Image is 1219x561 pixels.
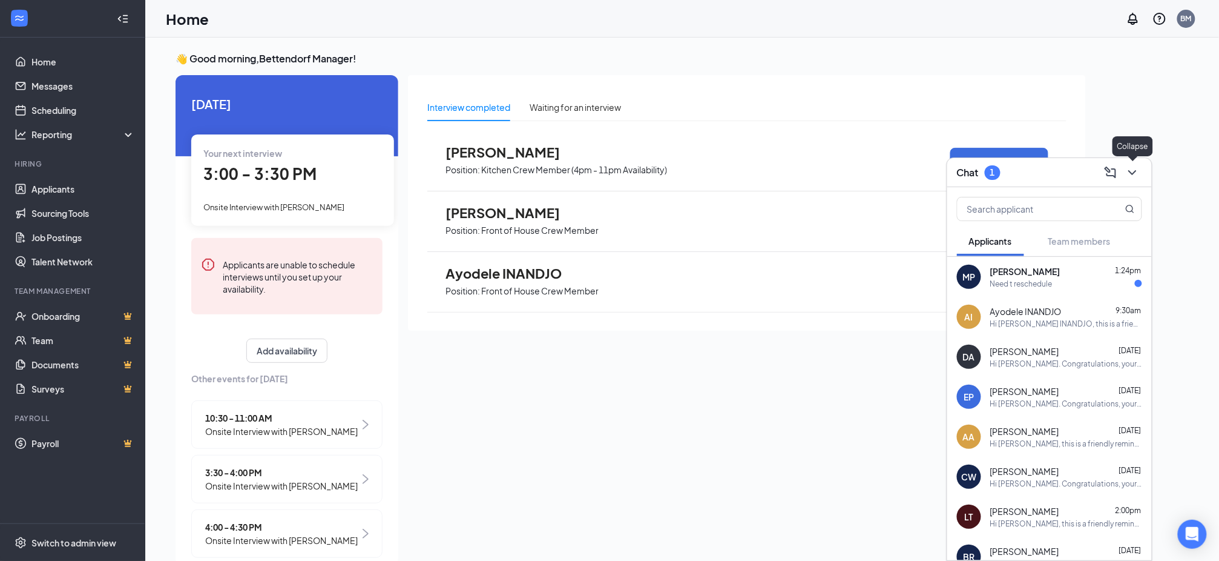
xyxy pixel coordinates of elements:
[1119,346,1142,355] span: [DATE]
[203,202,344,212] span: Onsite Interview with [PERSON_NAME]
[31,537,116,549] div: Switch to admin view
[990,279,1053,289] div: Need t reschedule
[990,465,1059,477] span: [PERSON_NAME]
[31,201,135,225] a: Sourcing Tools
[481,164,667,176] p: Kitchen Crew Member (4pm - 11pm Availability)
[1116,306,1142,315] span: 9:30am
[481,225,599,236] p: Front of House Crew Member
[965,511,973,523] div: LT
[990,505,1059,517] span: [PERSON_NAME]
[31,50,135,74] a: Home
[205,411,358,425] span: 10:30 - 11:00 AM
[1125,204,1135,214] svg: MagnifyingGlass
[31,225,135,250] a: Job Postings
[990,345,1059,357] span: [PERSON_NAME]
[31,431,135,456] a: PayrollCrown
[990,519,1142,529] div: Hi [PERSON_NAME], this is a friendly reminder. Your meeting with [PERSON_NAME] for Front of House...
[1152,12,1167,26] svg: QuestionInfo
[191,95,383,113] span: [DATE]
[1119,466,1142,475] span: [DATE]
[1115,266,1142,275] span: 1:24pm
[965,311,973,323] div: AI
[427,101,510,114] div: Interview completed
[969,236,1012,247] span: Applicants
[205,520,358,534] span: 4:00 - 4:30 PM
[1125,165,1140,180] svg: ChevronDown
[990,545,1059,557] span: [PERSON_NAME]
[445,285,480,297] p: Position:
[990,265,1060,277] span: [PERSON_NAME]
[15,413,133,423] div: Payroll
[445,164,480,176] p: Position:
[963,271,976,283] div: MP
[203,148,282,159] span: Your next interview
[990,439,1142,449] div: Hi [PERSON_NAME], this is a friendly reminder. Your meeting with [PERSON_NAME] for zDay Kitchen C...
[1119,386,1142,395] span: [DATE]
[31,377,135,401] a: SurveysCrown
[990,305,1062,317] span: Ayodele INANDJO
[205,479,358,493] span: Onsite Interview with [PERSON_NAME]
[957,166,979,179] h3: Chat
[1119,426,1142,435] span: [DATE]
[445,205,579,221] span: [PERSON_NAME]
[530,101,621,114] div: Waiting for an interview
[481,285,599,297] p: Front of House Crew Member
[223,257,373,295] div: Applicants are unable to schedule interviews until you set up your availability.
[1048,236,1111,247] span: Team members
[958,198,1101,221] input: Search applicant
[1119,546,1142,555] span: [DATE]
[445,265,579,281] span: Ayodele INANDJO
[205,466,358,479] span: 3:30 - 4:00 PM
[31,98,135,122] a: Scheduling
[31,353,135,377] a: DocumentsCrown
[31,250,135,274] a: Talent Network
[1103,165,1118,180] svg: ComposeMessage
[31,128,136,141] div: Reporting
[166,8,209,29] h1: Home
[1101,163,1120,182] button: ComposeMessage
[191,372,383,385] span: Other events for [DATE]
[963,431,975,443] div: AA
[990,399,1142,409] div: Hi [PERSON_NAME]. Congratulations, your meeting with [PERSON_NAME] for Front of House Crew Member...
[15,286,133,296] div: Team Management
[31,304,135,328] a: OnboardingCrown
[1112,136,1153,156] div: Collapse
[201,257,215,272] svg: Error
[205,534,358,547] span: Onsite Interview with [PERSON_NAME]
[31,74,135,98] a: Messages
[13,12,25,24] svg: WorkstreamLogo
[15,159,133,169] div: Hiring
[445,225,480,236] p: Position:
[990,167,995,178] div: 1
[31,177,135,201] a: Applicants
[15,128,27,141] svg: Analysis
[1178,520,1207,549] div: Open Intercom Messenger
[1181,13,1192,24] div: BM
[990,359,1142,369] div: Hi [PERSON_NAME]. Congratulations, your meeting with [PERSON_NAME] for [PERSON_NAME] Kitchen Shif...
[445,144,579,160] span: [PERSON_NAME]
[203,164,317,184] span: 3:00 - 3:30 PM
[990,479,1142,489] div: Hi [PERSON_NAME]. Congratulations, your meeting with [PERSON_NAME] for zDay Kitchen Crew Member (...
[990,319,1142,329] div: Hi [PERSON_NAME] INANDJO, this is a friendly reminder. Your meeting with [PERSON_NAME] for Front ...
[990,425,1059,437] span: [PERSON_NAME]
[246,339,327,363] button: Add availability
[15,537,27,549] svg: Settings
[990,385,1059,397] span: [PERSON_NAME]
[176,52,1086,65] h3: 👋 Good morning, Bettendorf Manager !
[963,351,975,363] div: DA
[1126,12,1140,26] svg: Notifications
[31,328,135,353] a: TeamCrown
[962,471,977,483] div: CW
[117,13,129,25] svg: Collapse
[1115,506,1142,515] span: 2:00pm
[1123,163,1142,182] button: ChevronDown
[950,148,1048,174] button: Move to next stage
[205,425,358,438] span: Onsite Interview with [PERSON_NAME]
[964,391,974,403] div: EP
